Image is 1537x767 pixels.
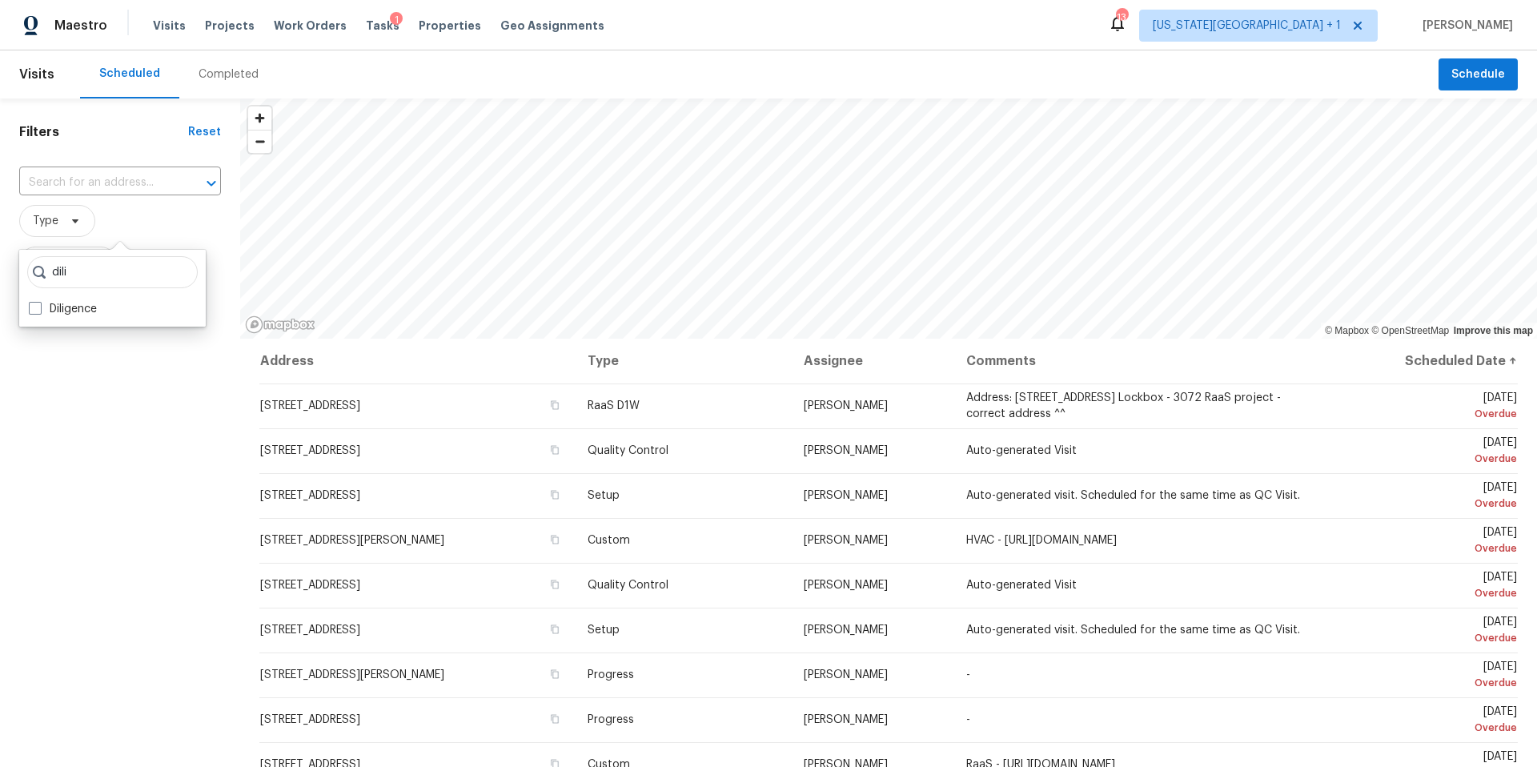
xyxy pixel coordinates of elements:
[260,714,360,725] span: [STREET_ADDRESS]
[1344,572,1517,601] span: [DATE]
[1344,540,1517,556] div: Overdue
[260,490,360,501] span: [STREET_ADDRESS]
[804,490,888,501] span: [PERSON_NAME]
[966,580,1077,591] span: Auto-generated Visit
[205,18,255,34] span: Projects
[260,580,360,591] span: [STREET_ADDRESS]
[500,18,604,34] span: Geo Assignments
[1344,527,1517,556] span: [DATE]
[548,488,562,502] button: Copy Address
[199,66,259,82] div: Completed
[548,667,562,681] button: Copy Address
[366,20,399,31] span: Tasks
[588,669,634,681] span: Progress
[1439,58,1518,91] button: Schedule
[966,535,1117,546] span: HVAC - [URL][DOMAIN_NAME]
[1116,10,1127,26] div: 13
[588,490,620,501] span: Setup
[548,712,562,726] button: Copy Address
[1344,630,1517,646] div: Overdue
[200,172,223,195] button: Open
[548,532,562,547] button: Copy Address
[188,124,221,140] div: Reset
[804,400,888,412] span: [PERSON_NAME]
[19,171,176,195] input: Search for an address...
[804,535,888,546] span: [PERSON_NAME]
[804,445,888,456] span: [PERSON_NAME]
[548,398,562,412] button: Copy Address
[29,301,97,317] label: Diligence
[1344,451,1517,467] div: Overdue
[19,57,54,92] span: Visits
[260,445,360,456] span: [STREET_ADDRESS]
[588,580,668,591] span: Quality Control
[1344,496,1517,512] div: Overdue
[588,535,630,546] span: Custom
[804,580,888,591] span: [PERSON_NAME]
[966,445,1077,456] span: Auto-generated Visit
[1344,406,1517,422] div: Overdue
[1344,675,1517,691] div: Overdue
[1454,325,1533,336] a: Improve this map
[588,714,634,725] span: Progress
[1371,325,1449,336] a: OpenStreetMap
[259,339,575,383] th: Address
[575,339,791,383] th: Type
[1344,720,1517,736] div: Overdue
[966,714,970,725] span: -
[1344,661,1517,691] span: [DATE]
[588,624,620,636] span: Setup
[54,18,107,34] span: Maestro
[966,490,1300,501] span: Auto-generated visit. Scheduled for the same time as QC Visit.
[1325,325,1369,336] a: Mapbox
[274,18,347,34] span: Work Orders
[19,124,188,140] h1: Filters
[33,213,58,229] span: Type
[804,714,888,725] span: [PERSON_NAME]
[260,669,444,681] span: [STREET_ADDRESS][PERSON_NAME]
[966,669,970,681] span: -
[1344,482,1517,512] span: [DATE]
[953,339,1331,383] th: Comments
[240,98,1537,339] canvas: Map
[1416,18,1513,34] span: [PERSON_NAME]
[245,315,315,334] a: Mapbox homepage
[1344,437,1517,467] span: [DATE]
[966,624,1300,636] span: Auto-generated visit. Scheduled for the same time as QC Visit.
[153,18,186,34] span: Visits
[1344,392,1517,422] span: [DATE]
[1153,18,1341,34] span: [US_STATE][GEOGRAPHIC_DATA] + 1
[390,12,403,28] div: 1
[260,400,360,412] span: [STREET_ADDRESS]
[791,339,953,383] th: Assignee
[1451,65,1505,85] span: Schedule
[1344,706,1517,736] span: [DATE]
[588,445,668,456] span: Quality Control
[1344,585,1517,601] div: Overdue
[548,577,562,592] button: Copy Address
[260,624,360,636] span: [STREET_ADDRESS]
[804,624,888,636] span: [PERSON_NAME]
[548,443,562,457] button: Copy Address
[1344,616,1517,646] span: [DATE]
[588,400,640,412] span: RaaS D1W
[548,622,562,636] button: Copy Address
[804,669,888,681] span: [PERSON_NAME]
[248,130,271,153] button: Zoom out
[260,535,444,546] span: [STREET_ADDRESS][PERSON_NAME]
[419,18,481,34] span: Properties
[966,392,1281,420] span: Address: [STREET_ADDRESS] Lockbox - 3072 RaaS project - correct address ^^
[99,66,160,82] div: Scheduled
[1331,339,1518,383] th: Scheduled Date ↑
[248,106,271,130] button: Zoom in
